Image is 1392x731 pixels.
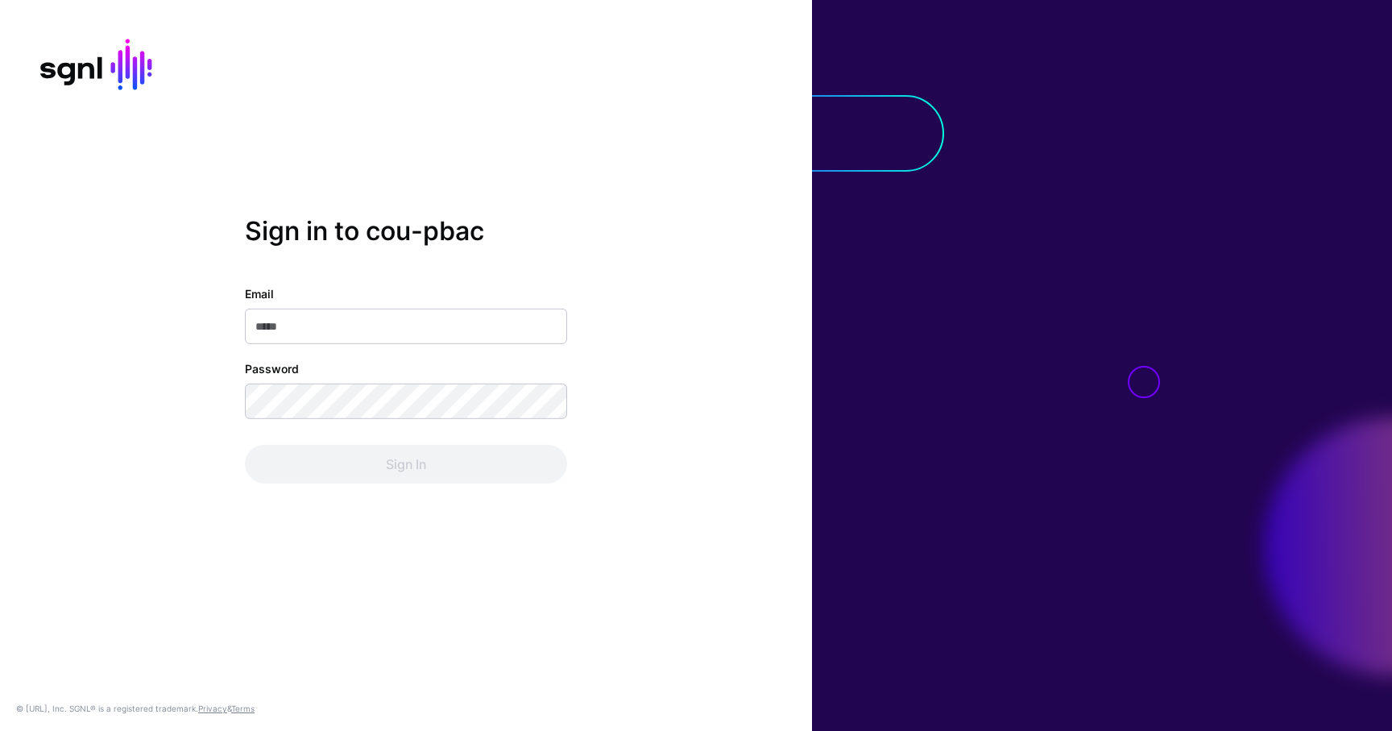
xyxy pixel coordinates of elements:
[245,360,299,377] label: Password
[245,285,274,302] label: Email
[198,704,227,713] a: Privacy
[231,704,255,713] a: Terms
[245,215,567,246] h2: Sign in to cou-pbac
[16,702,255,715] div: © [URL], Inc. SGNL® is a registered trademark. &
